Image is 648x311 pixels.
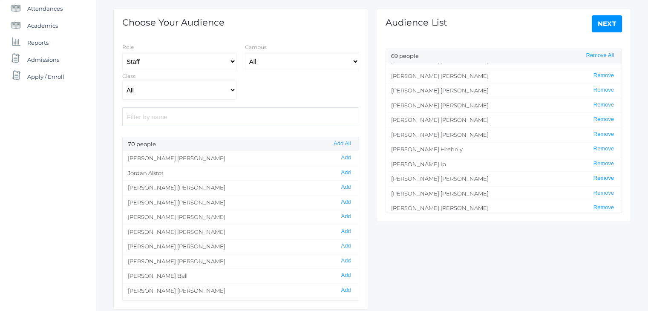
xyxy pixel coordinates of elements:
li: [PERSON_NAME] [PERSON_NAME] [123,210,359,225]
li: [PERSON_NAME] [PERSON_NAME] [386,186,622,201]
button: Add [338,199,353,206]
span: Reports [27,34,49,51]
input: Filter by name [122,107,359,126]
span: Apply / Enroll [27,68,64,85]
button: Add [338,242,353,250]
button: Add [338,257,353,265]
li: [PERSON_NAME] Bell [123,268,359,283]
li: [PERSON_NAME] [PERSON_NAME] [386,98,622,113]
button: Add All [331,140,353,147]
li: [PERSON_NAME] [PERSON_NAME] [386,201,622,216]
li: [PERSON_NAME] [PERSON_NAME] [123,195,359,210]
li: [PERSON_NAME] [PERSON_NAME] [386,83,622,98]
li: [PERSON_NAME] [PERSON_NAME] [386,171,622,186]
li: [PERSON_NAME] [PERSON_NAME] [123,239,359,254]
li: Jordan Alstot [123,166,359,181]
li: [PERSON_NAME] [PERSON_NAME] [123,151,359,166]
label: Class [122,73,135,79]
li: [PERSON_NAME] [PERSON_NAME] [386,112,622,127]
div: 70 people [123,137,359,152]
button: Add [338,169,353,176]
button: Remove [591,145,616,153]
li: [PERSON_NAME] [PERSON_NAME] [123,283,359,298]
li: [PERSON_NAME] Ip [386,157,622,172]
label: Role [122,44,134,50]
li: [PERSON_NAME] [PERSON_NAME] [123,225,359,239]
button: Add [338,184,353,191]
a: Next [592,15,622,32]
li: [PERSON_NAME] [PERSON_NAME] [123,254,359,269]
button: Remove [591,175,616,182]
button: Remove [591,204,616,211]
li: [PERSON_NAME] [PERSON_NAME] [123,180,359,195]
button: Add [338,287,353,294]
h1: Choose Your Audience [122,17,225,27]
span: Academics [27,17,58,34]
button: Remove [591,72,616,79]
li: [PERSON_NAME] [PERSON_NAME] [386,69,622,84]
button: Add [338,213,353,220]
h1: Audience List [386,17,447,27]
button: Add [338,154,353,161]
button: Remove [591,131,616,138]
li: [PERSON_NAME] [PERSON_NAME] [386,127,622,142]
div: 69 people [386,49,622,63]
button: Remove All [583,52,616,59]
button: Remove [591,101,616,109]
button: Add [338,228,353,235]
button: Remove [591,190,616,197]
button: Remove [591,116,616,123]
label: Campus [245,44,267,50]
button: Remove [591,86,616,94]
span: Admissions [27,51,59,68]
li: [PERSON_NAME] Hrehniy [386,142,622,157]
button: Remove [591,160,616,167]
button: Add [338,272,353,279]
